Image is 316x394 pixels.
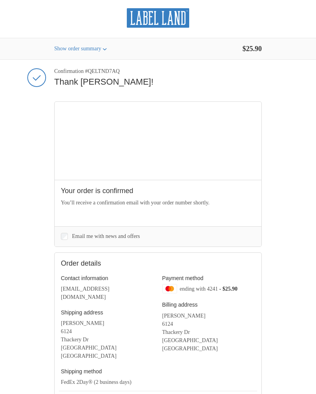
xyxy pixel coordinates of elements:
[61,309,154,316] h3: Shipping address
[61,378,154,386] p: FedEx 2Day® (2 business days)
[72,233,140,239] span: Email me with news and offers
[61,286,109,300] bdo: [EMAIL_ADDRESS][DOMAIN_NAME]
[54,46,101,51] span: Show order summary
[243,45,262,53] span: $25.90
[162,275,256,282] h3: Payment method
[54,68,262,75] span: Confirmation #QELTND7AQ
[61,275,154,282] h3: Contact information
[162,312,256,353] address: [PERSON_NAME] 6124 Thackery Dr [GEOGRAPHIC_DATA] [GEOGRAPHIC_DATA]
[61,186,255,195] h2: Your order is confirmed
[127,8,190,28] img: Label Land
[61,199,255,207] p: You’ll receive a confirmation email with your order number shortly.
[219,286,238,291] span: - $25.90
[55,102,262,180] iframe: Google map displaying pin point of shipping address: Denton, Texas
[61,259,158,268] h2: Order details
[54,76,262,88] h2: Thank [PERSON_NAME]!
[61,368,154,375] h3: Shipping method
[180,286,218,291] span: ending with 4241
[162,301,256,308] h3: Billing address
[61,319,154,360] address: [PERSON_NAME] 6124 Thackery Dr [GEOGRAPHIC_DATA] [GEOGRAPHIC_DATA]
